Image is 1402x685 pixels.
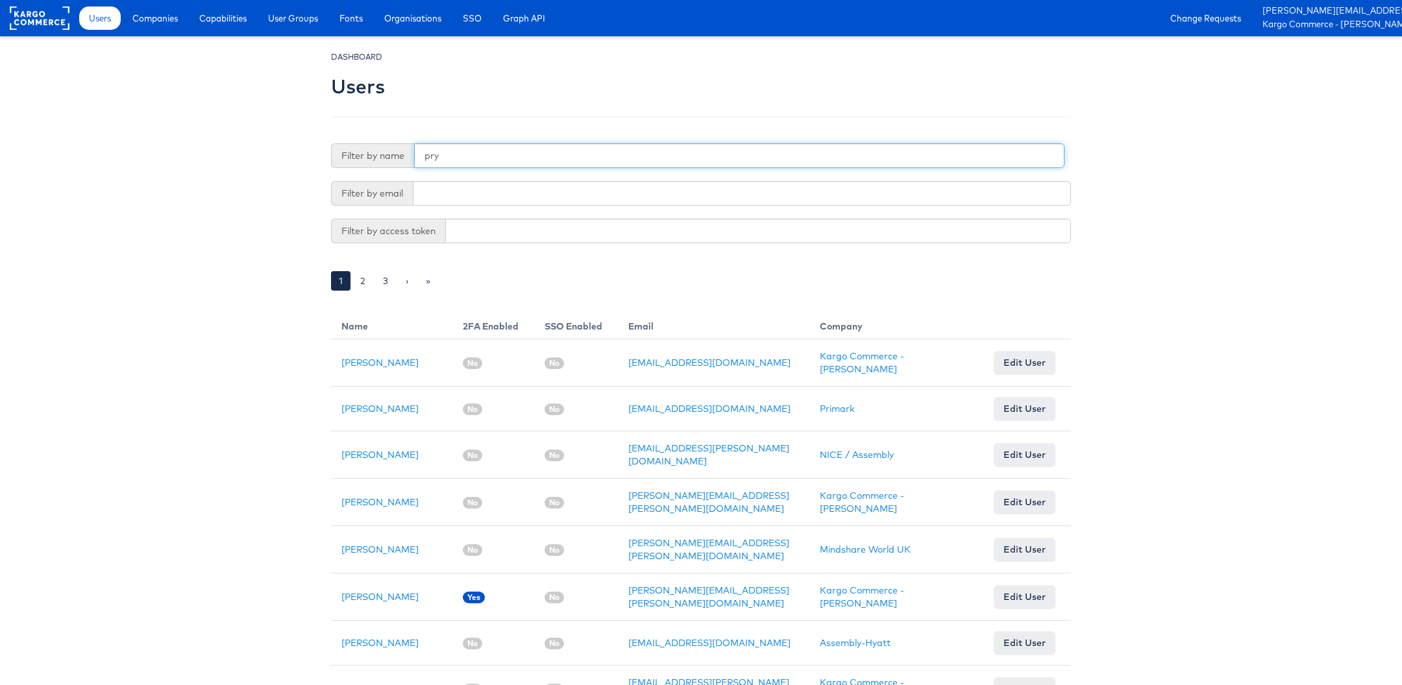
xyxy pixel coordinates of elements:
a: [PERSON_NAME] [341,496,419,508]
span: Filter by name [331,143,414,168]
span: No [545,497,564,509]
a: [EMAIL_ADDRESS][PERSON_NAME][DOMAIN_NAME] [628,442,789,467]
a: [PERSON_NAME][EMAIL_ADDRESS][PERSON_NAME][DOMAIN_NAME] [628,584,789,609]
span: Organisations [384,12,441,25]
a: [PERSON_NAME][EMAIL_ADDRESS][PERSON_NAME][DOMAIN_NAME] [628,537,789,562]
span: No [463,544,482,556]
a: Fonts [330,6,373,30]
span: No [545,592,564,603]
a: [EMAIL_ADDRESS][DOMAIN_NAME] [628,403,791,415]
a: Users [79,6,121,30]
a: Edit User [994,351,1055,374]
span: No [463,450,482,461]
a: 3 [375,271,396,291]
span: No [545,450,564,461]
a: Kargo Commerce - [PERSON_NAME] [820,350,904,375]
a: Assembly-Hyatt [820,637,891,649]
a: Kargo Commerce - [PERSON_NAME] [820,584,904,609]
span: No [463,403,482,415]
a: [PERSON_NAME][EMAIL_ADDRESS][PERSON_NAME][DOMAIN_NAME] [628,490,789,514]
a: Companies [123,6,188,30]
span: Users [89,12,111,25]
span: No [545,403,564,415]
span: Yes [463,592,485,603]
a: Capabilities [190,6,256,30]
h2: Users [331,76,385,97]
span: No [545,544,564,556]
small: DASHBOARD [331,52,382,62]
span: Capabilities [199,12,247,25]
a: [EMAIL_ADDRESS][DOMAIN_NAME] [628,637,791,649]
a: Edit User [994,631,1055,655]
span: Filter by email [331,181,413,206]
th: 2FA Enabled [452,309,534,339]
a: Mindshare World UK [820,544,911,555]
a: Graph API [493,6,555,30]
a: 1 [331,271,350,291]
a: Edit User [994,538,1055,561]
a: › [398,271,416,291]
a: Organisations [375,6,451,30]
a: [PERSON_NAME] [341,403,419,415]
a: [PERSON_NAME] [341,544,419,555]
a: » [418,271,438,291]
span: No [463,497,482,509]
th: Email [618,309,809,339]
a: [PERSON_NAME] [341,357,419,368]
a: [PERSON_NAME] [341,591,419,603]
th: SSO Enabled [534,309,618,339]
a: Change Requests [1161,6,1251,30]
a: NICE / Assembly [820,449,894,461]
span: No [463,357,482,369]
span: SSO [463,12,482,25]
a: [PERSON_NAME] [341,637,419,649]
a: [EMAIL_ADDRESS][DOMAIN_NAME] [628,357,791,368]
a: Primark [820,403,854,415]
span: Filter by access token [331,219,445,243]
a: Edit User [994,490,1055,514]
a: [PERSON_NAME][EMAIL_ADDRESS][PERSON_NAME][DOMAIN_NAME] [1262,5,1392,18]
th: Company [809,309,983,339]
th: Name [331,309,452,339]
a: 2 [352,271,373,291]
span: Graph API [503,12,545,25]
span: No [463,638,482,649]
span: User Groups [268,12,318,25]
span: No [545,357,564,369]
a: Kargo Commerce - [PERSON_NAME] [820,490,904,514]
span: No [545,638,564,649]
span: Companies [132,12,178,25]
span: Fonts [339,12,363,25]
a: Edit User [994,585,1055,608]
a: [PERSON_NAME] [341,449,419,461]
a: Edit User [994,443,1055,466]
a: Edit User [994,397,1055,420]
a: User Groups [258,6,328,30]
a: SSO [453,6,491,30]
a: Kargo Commerce - [PERSON_NAME] [1262,18,1392,32]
